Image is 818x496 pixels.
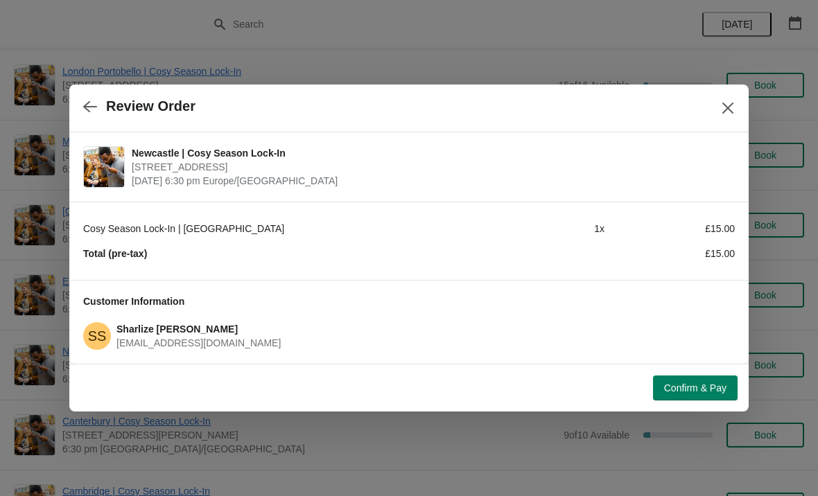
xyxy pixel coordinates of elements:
span: [STREET_ADDRESS] [132,160,728,174]
div: £15.00 [604,222,735,236]
div: £15.00 [604,247,735,260]
span: [DATE] 6:30 pm Europe/[GEOGRAPHIC_DATA] [132,174,728,188]
div: 1 x [474,222,604,236]
button: Close [715,96,740,121]
span: Confirm & Pay [664,382,726,393]
div: Cosy Season Lock-In | [GEOGRAPHIC_DATA] [83,222,474,236]
span: Customer Information [83,296,184,307]
span: [EMAIL_ADDRESS][DOMAIN_NAME] [116,337,281,348]
strong: Total (pre-tax) [83,248,147,259]
span: Sharlize [83,322,111,350]
text: SS [88,328,107,344]
img: Newcastle | Cosy Season Lock-In | 123 Grainger Street, Newcastle upon Tyne NE1 5AE, UK | Septembe... [84,147,124,187]
span: Newcastle | Cosy Season Lock-In [132,146,728,160]
span: Sharlize [PERSON_NAME] [116,324,238,335]
button: Confirm & Pay [653,375,738,400]
h2: Review Order [106,98,195,114]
